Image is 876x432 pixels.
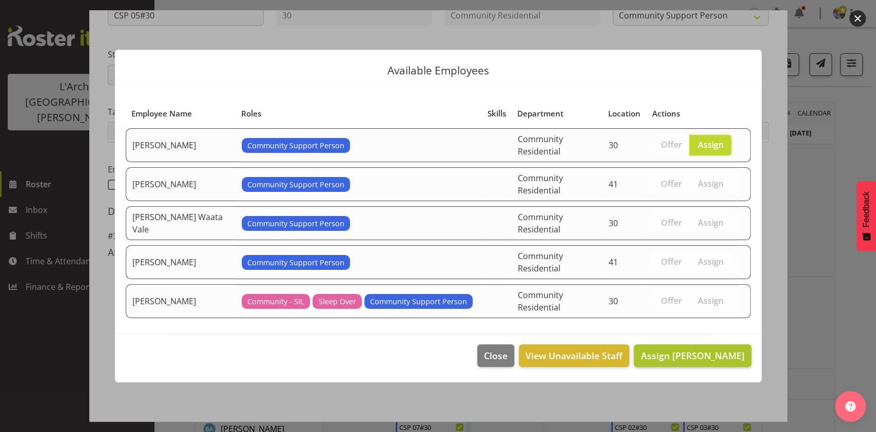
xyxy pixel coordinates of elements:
[247,140,344,151] span: Community Support Person
[126,284,236,318] td: [PERSON_NAME]
[660,257,682,267] span: Offer
[484,349,508,362] span: Close
[370,296,467,307] span: Community Support Person
[660,296,682,306] span: Offer
[697,179,723,189] span: Assign
[518,211,563,235] span: Community Residential
[518,133,563,157] span: Community Residential
[660,140,682,150] span: Offer
[126,128,236,162] td: [PERSON_NAME]
[697,218,723,228] span: Assign
[652,108,680,120] span: Actions
[856,181,876,251] button: Feedback - Show survey
[247,218,344,229] span: Community Support Person
[609,296,618,307] span: 30
[517,108,563,120] span: Department
[862,191,871,227] span: Feedback
[518,250,563,274] span: Community Residential
[126,167,236,201] td: [PERSON_NAME]
[660,218,682,228] span: Offer
[518,289,563,313] span: Community Residential
[477,344,514,367] button: Close
[609,257,618,268] span: 41
[519,344,629,367] button: View Unavailable Staff
[697,296,723,306] span: Assign
[487,108,505,120] span: Skills
[247,296,304,307] span: Community - SIL
[131,108,192,120] span: Employee Name
[608,108,640,120] span: Location
[609,218,618,229] span: 30
[660,179,682,189] span: Offer
[634,344,751,367] button: Assign [PERSON_NAME]
[247,179,344,190] span: Community Support Person
[640,349,744,362] span: Assign [PERSON_NAME]
[845,401,855,411] img: help-xxl-2.png
[241,108,261,120] span: Roles
[126,206,236,240] td: [PERSON_NAME] Waata Vale
[697,140,723,150] span: Assign
[318,296,356,307] span: Sleep Over
[609,179,618,190] span: 41
[697,257,723,267] span: Assign
[609,140,618,151] span: 30
[525,349,622,362] span: View Unavailable Staff
[518,172,563,196] span: Community Residential
[247,257,344,268] span: Community Support Person
[125,65,751,76] p: Available Employees
[126,245,236,279] td: [PERSON_NAME]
